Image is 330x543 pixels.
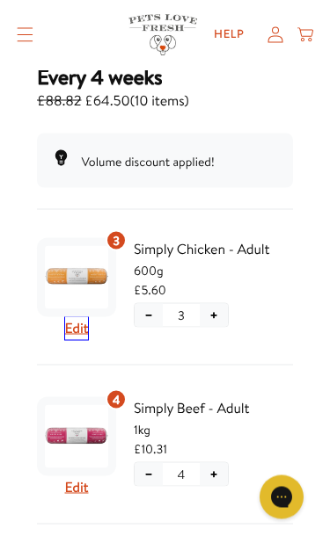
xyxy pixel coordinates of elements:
s: £88.82 [37,91,81,111]
img: Pets Love Fresh [128,14,197,55]
button: Decrease quantity [135,304,163,327]
iframe: Gorgias live chat messenger [251,469,312,525]
span: Simply Beef - Adult [134,397,293,420]
span: £5.60 [134,280,166,300]
button: Increase quantity [200,304,228,327]
span: Simply Chicken - Adult [134,238,293,261]
summary: Translation missing: en.sections.header.menu [4,15,47,56]
div: 3 units of item: Simply Chicken - Adult [106,230,127,251]
img: Simply Beef - Adult [45,405,108,468]
a: Help [201,18,257,51]
span: 4 [178,465,186,484]
div: 4 units of item: Simply Beef - Adult [106,389,127,410]
button: Edit [65,317,89,340]
div: Subscription product: Simply Chicken - Adult [37,231,293,366]
span: £64.50 ( 10 items ) [37,90,189,112]
span: 3 [178,306,185,325]
button: Decrease quantity [135,463,163,486]
button: Edit [65,476,89,499]
span: 3 [113,231,120,250]
span: 4 [113,390,121,409]
h3: Every 4 weeks [37,63,162,90]
span: Volume discount applied! [82,153,215,170]
img: Simply Chicken - Adult [45,246,108,309]
span: 1kg [134,420,293,439]
span: 600g [134,261,293,280]
span: £10.31 [134,439,167,459]
div: Subscription product: Simply Beef - Adult [37,390,293,525]
button: Increase quantity [200,463,228,486]
div: Subscription for 10 items with cost £64.50. Renews Every 4 weeks [37,63,189,112]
